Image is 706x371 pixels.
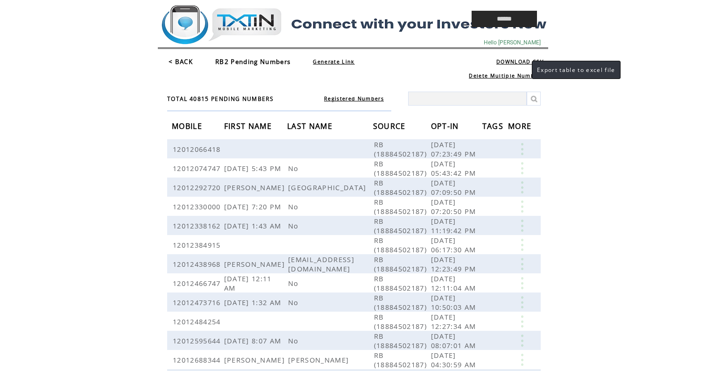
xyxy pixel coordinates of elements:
a: LAST NAME [287,123,335,128]
a: Registered Numbers [324,95,384,102]
span: 12012338162 [173,221,223,230]
span: MORE [508,119,534,136]
span: 12012438968 [173,259,223,269]
span: No [288,298,301,307]
span: [DATE] 12:11 AM [224,274,272,293]
span: RB (18884502187) [374,197,429,216]
span: RB (18884502187) [374,255,429,273]
span: [DATE] 7:20 PM [224,202,284,211]
span: [DATE] 10:50:03 AM [431,293,479,312]
span: 12012292720 [173,183,223,192]
a: SOURCE [373,123,408,128]
span: 12012466747 [173,278,223,288]
span: No [288,336,301,345]
span: 12012688344 [173,355,223,364]
span: Hello [PERSON_NAME] [484,39,541,46]
span: No [288,278,301,288]
span: 12012384915 [173,240,223,250]
span: RB (18884502187) [374,140,429,158]
a: Generate Link [313,58,354,65]
span: RB2 Pending Numbers [215,57,290,66]
span: [DATE] 12:11:04 AM [431,274,479,293]
span: RB (18884502187) [374,235,429,254]
span: [DATE] 07:09:50 PM [431,178,479,197]
span: [GEOGRAPHIC_DATA] [288,183,369,192]
span: [DATE] 04:30:59 AM [431,350,479,369]
span: [PERSON_NAME] [224,259,287,269]
span: RB (18884502187) [374,331,429,350]
a: MOBILE [172,123,205,128]
span: 12012330000 [173,202,223,211]
span: 12012066418 [173,144,223,154]
span: RB (18884502187) [374,178,429,197]
span: TAGS [482,119,506,136]
a: OPT-IN [431,123,461,128]
span: [DATE] 1:32 AM [224,298,284,307]
span: [DATE] 05:43:42 PM [431,159,479,178]
span: 12012595644 [173,336,223,345]
span: [DATE] 07:20:50 PM [431,197,479,216]
span: SOURCE [373,119,408,136]
span: No [288,202,301,211]
span: OPT-IN [431,119,461,136]
a: Delete Multiple Numbers [469,72,544,79]
span: [DATE] 07:23:49 PM [431,140,479,158]
span: [DATE] 11:19:42 PM [431,216,479,235]
span: [PERSON_NAME] [224,183,287,192]
span: [DATE] 8:07 AM [224,336,284,345]
span: RB (18884502187) [374,350,429,369]
span: [DATE] 12:27:34 AM [431,312,479,331]
span: MOBILE [172,119,205,136]
span: [DATE] 5:43 PM [224,164,284,173]
span: [DATE] 1:43 AM [224,221,284,230]
a: < BACK [169,57,193,66]
span: No [288,164,301,173]
span: 12012473716 [173,298,223,307]
span: RB (18884502187) [374,293,429,312]
a: DOWNLOAD CSV [496,58,544,65]
span: [DATE] 12:23:49 PM [431,255,479,273]
span: No [288,221,301,230]
span: [PERSON_NAME] [224,355,287,364]
span: TOTAL 40815 PENDING NUMBERS [167,95,274,103]
span: [DATE] 08:07:01 AM [431,331,479,350]
span: RB (18884502187) [374,274,429,293]
span: Export table to excel file [537,66,615,74]
span: [PERSON_NAME] [288,355,351,364]
a: FIRST NAME [224,123,274,128]
span: RB (18884502187) [374,159,429,178]
span: RB (18884502187) [374,216,429,235]
span: [DATE] 06:17:30 AM [431,235,479,254]
span: LAST NAME [287,119,335,136]
span: FIRST NAME [224,119,274,136]
span: 12012484254 [173,317,223,326]
span: 12012074747 [173,164,223,173]
a: TAGS [482,123,506,128]
span: [EMAIL_ADDRESS][DOMAIN_NAME] [288,255,354,273]
span: RB (18884502187) [374,312,429,331]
